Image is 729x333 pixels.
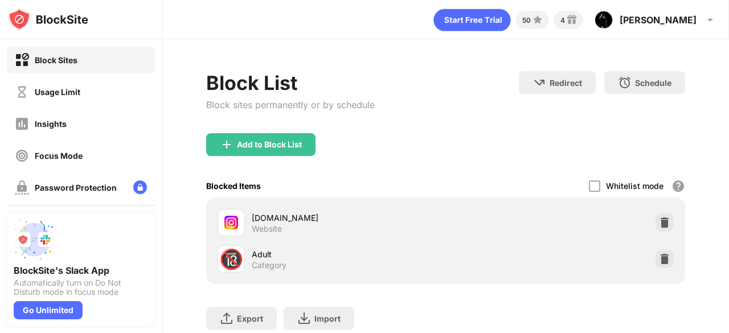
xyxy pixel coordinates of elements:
[565,13,579,27] img: reward-small.svg
[133,180,147,194] img: lock-menu.svg
[531,13,544,27] img: points-small.svg
[15,117,29,131] img: insights-off.svg
[8,8,88,31] img: logo-blocksite.svg
[314,314,341,323] div: Import
[35,151,83,161] div: Focus Mode
[206,71,375,94] div: Block List
[252,224,282,234] div: Website
[206,181,261,191] div: Blocked Items
[15,53,29,67] img: block-on.svg
[14,265,148,276] div: BlockSite's Slack App
[35,87,80,97] div: Usage Limit
[433,9,511,31] div: animation
[252,248,446,260] div: Adult
[252,212,446,224] div: [DOMAIN_NAME]
[237,314,263,323] div: Export
[15,180,29,195] img: password-protection-off.svg
[224,216,238,229] img: favicons
[550,78,582,88] div: Redirect
[635,78,671,88] div: Schedule
[15,149,29,163] img: focus-off.svg
[606,181,664,191] div: Whitelist mode
[35,119,67,129] div: Insights
[560,16,565,24] div: 4
[35,55,77,65] div: Block Sites
[14,278,148,297] div: Automatically turn on Do Not Disturb mode in focus mode
[522,16,531,24] div: 50
[206,99,375,110] div: Block sites permanently or by schedule
[14,219,55,260] img: push-slack.svg
[252,260,286,270] div: Category
[237,140,302,149] div: Add to Block List
[620,14,697,26] div: [PERSON_NAME]
[219,248,243,271] div: 🔞
[15,85,29,99] img: time-usage-off.svg
[595,11,613,29] img: ACg8ocKd6T2Xwgw66qb7BCn-sJvVX2AwuSBcSGlU0Box-tl-aFbYFA=s96-c
[35,183,117,192] div: Password Protection
[14,301,83,319] div: Go Unlimited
